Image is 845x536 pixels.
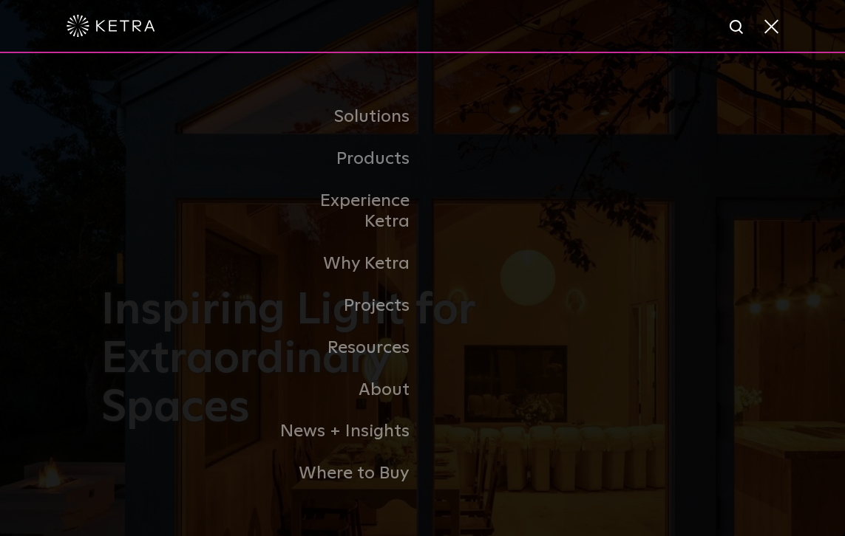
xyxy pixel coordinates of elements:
a: News + Insights [271,410,423,453]
img: search icon [728,18,747,37]
div: Navigation Menu [271,96,574,495]
a: Where to Buy [271,453,423,495]
a: Projects [271,285,423,327]
img: ketra-logo-2019-white [67,15,155,37]
a: Why Ketra [271,243,423,285]
a: Solutions [271,96,423,138]
a: About [271,369,423,411]
a: Experience Ketra [271,180,423,244]
a: Products [271,138,423,180]
a: Resources [271,327,423,369]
